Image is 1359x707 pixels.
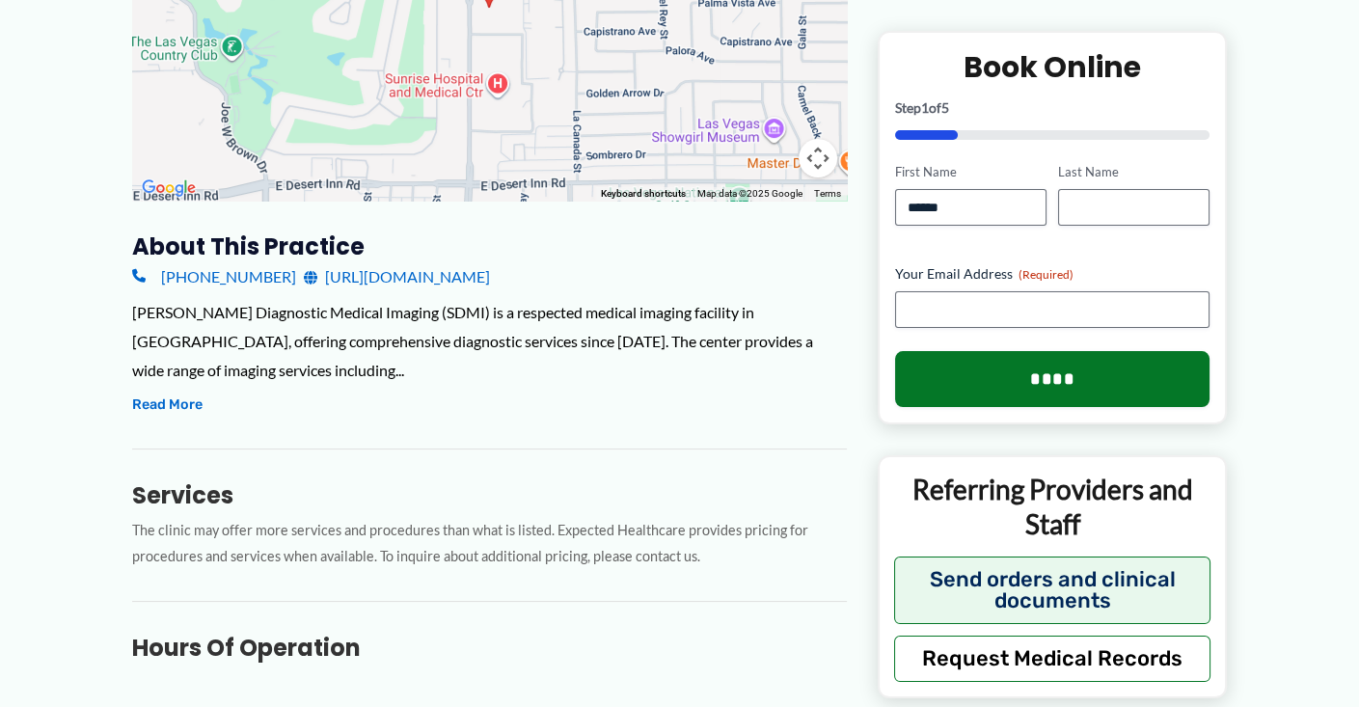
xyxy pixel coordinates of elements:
[895,163,1046,181] label: First Name
[894,472,1211,542] p: Referring Providers and Staff
[601,187,686,201] button: Keyboard shortcuts
[895,101,1210,115] p: Step of
[132,518,847,570] p: The clinic may offer more services and procedures than what is listed. Expected Healthcare provid...
[799,139,837,177] button: Map camera controls
[132,262,296,291] a: [PHONE_NUMBER]
[132,480,847,510] h3: Services
[921,99,929,116] span: 1
[137,176,201,201] img: Google
[697,188,802,199] span: Map data ©2025 Google
[132,633,847,663] h3: Hours of Operation
[895,48,1210,86] h2: Book Online
[132,298,847,384] div: [PERSON_NAME] Diagnostic Medical Imaging (SDMI) is a respected medical imaging facility in [GEOGR...
[1019,267,1074,282] span: (Required)
[137,176,201,201] a: Open this area in Google Maps (opens a new window)
[894,556,1211,623] button: Send orders and clinical documents
[894,635,1211,681] button: Request Medical Records
[132,394,203,417] button: Read More
[304,262,490,291] a: [URL][DOMAIN_NAME]
[941,99,949,116] span: 5
[1058,163,1210,181] label: Last Name
[895,264,1210,284] label: Your Email Address
[132,231,847,261] h3: About this practice
[814,188,841,199] a: Terms (opens in new tab)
